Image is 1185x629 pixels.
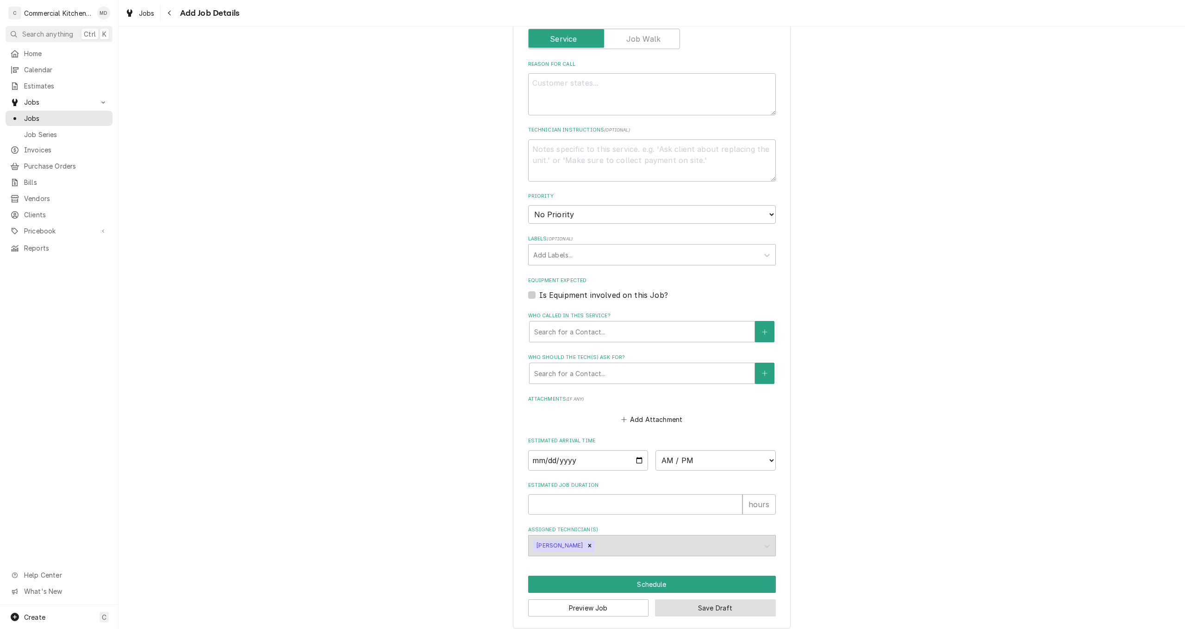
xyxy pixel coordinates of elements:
div: Who called in this service? [528,312,776,342]
span: Clients [24,210,108,220]
span: Calendar [24,65,108,75]
button: Preview Job [528,599,649,616]
a: Go to What's New [6,584,112,599]
span: Jobs [24,113,108,123]
label: Estimated Job Duration [528,482,776,489]
label: Attachments [528,396,776,403]
a: Clients [6,207,112,222]
label: Technician Instructions [528,126,776,134]
span: Jobs [24,97,94,107]
span: ( optional ) [547,236,573,241]
span: ( optional ) [604,127,630,132]
a: Calendar [6,62,112,77]
a: Job Series [6,127,112,142]
div: Equipment Expected [528,277,776,301]
span: Pricebook [24,226,94,236]
label: Reason For Call [528,61,776,68]
div: Priority [528,193,776,224]
span: Jobs [139,8,155,18]
svg: Create New Contact [762,370,767,377]
div: Matt Doyen's Avatar [97,6,110,19]
span: Add Job Details [177,7,239,19]
span: C [102,612,106,622]
a: Go to Jobs [6,94,112,110]
div: Button Group Row [528,576,776,593]
div: Who should the tech(s) ask for? [528,354,776,384]
label: Equipment Expected [528,277,776,284]
select: Time Select [655,450,776,471]
a: Go to Help Center [6,567,112,583]
div: Estimated Job Duration [528,482,776,515]
label: Labels [528,235,776,243]
span: Vendors [24,194,108,203]
label: Is Equipment involved on this Job? [539,289,668,301]
span: Estimates [24,81,108,91]
span: Invoices [24,145,108,155]
span: Purchase Orders [24,161,108,171]
button: Add Attachment [619,413,684,426]
a: Jobs [121,6,158,21]
div: Estimated Arrival Time [528,437,776,470]
div: Attachments [528,396,776,426]
a: Vendors [6,191,112,206]
label: Estimated Arrival Time [528,437,776,445]
svg: Create New Contact [762,329,767,335]
a: Invoices [6,142,112,157]
a: Estimates [6,78,112,94]
span: Create [24,613,45,621]
label: Priority [528,193,776,200]
div: Assigned Technician(s) [528,526,776,556]
label: Who called in this service? [528,312,776,320]
div: Labels [528,235,776,265]
div: C [8,6,21,19]
button: Save Draft [655,599,776,616]
span: Help Center [24,570,107,580]
span: Reports [24,243,108,253]
span: Bills [24,177,108,187]
span: K [102,29,106,39]
a: Bills [6,175,112,190]
div: Reason For Call [528,61,776,115]
a: Home [6,46,112,61]
button: Navigate back [162,6,177,20]
div: Button Group [528,576,776,616]
a: Go to Pricebook [6,223,112,239]
span: Ctrl [84,29,96,39]
div: MD [97,6,110,19]
button: Create New Contact [755,321,774,342]
a: Purchase Orders [6,158,112,174]
span: Job Series [24,130,108,139]
span: ( if any ) [566,396,584,402]
div: hours [742,494,776,515]
button: Create New Contact [755,363,774,384]
div: Job Type [528,16,776,49]
span: Search anything [22,29,73,39]
div: Commercial Kitchen Services [24,8,92,18]
label: Assigned Technician(s) [528,526,776,534]
button: Search anythingCtrlK [6,26,112,42]
span: What's New [24,586,107,596]
a: Reports [6,240,112,256]
div: Technician Instructions [528,126,776,181]
label: Who should the tech(s) ask for? [528,354,776,361]
a: Jobs [6,111,112,126]
div: Button Group Row [528,593,776,616]
input: Date [528,450,649,471]
span: Home [24,49,108,58]
button: Schedule [528,576,776,593]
